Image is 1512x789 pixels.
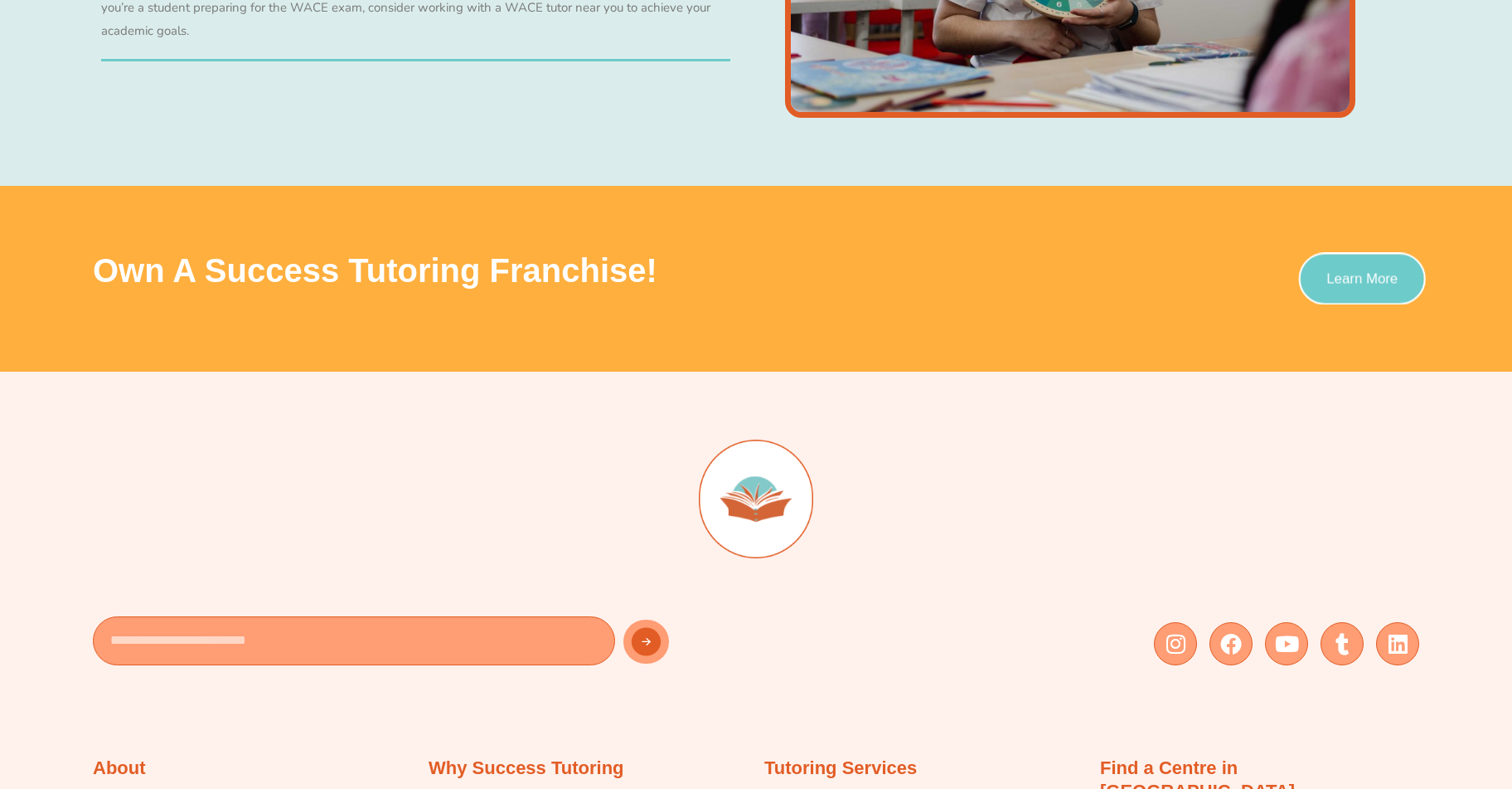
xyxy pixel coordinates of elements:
[1236,601,1512,789] iframe: Chat Widget
[93,616,748,674] form: New Form
[429,757,624,781] h2: Why Success Tutoring
[93,757,146,781] h2: About
[1299,253,1426,305] a: Learn More
[93,254,1141,287] h3: Own a Success Tutoring franchise!​
[1326,272,1398,286] span: Learn More
[764,757,917,781] h2: Tutoring Services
